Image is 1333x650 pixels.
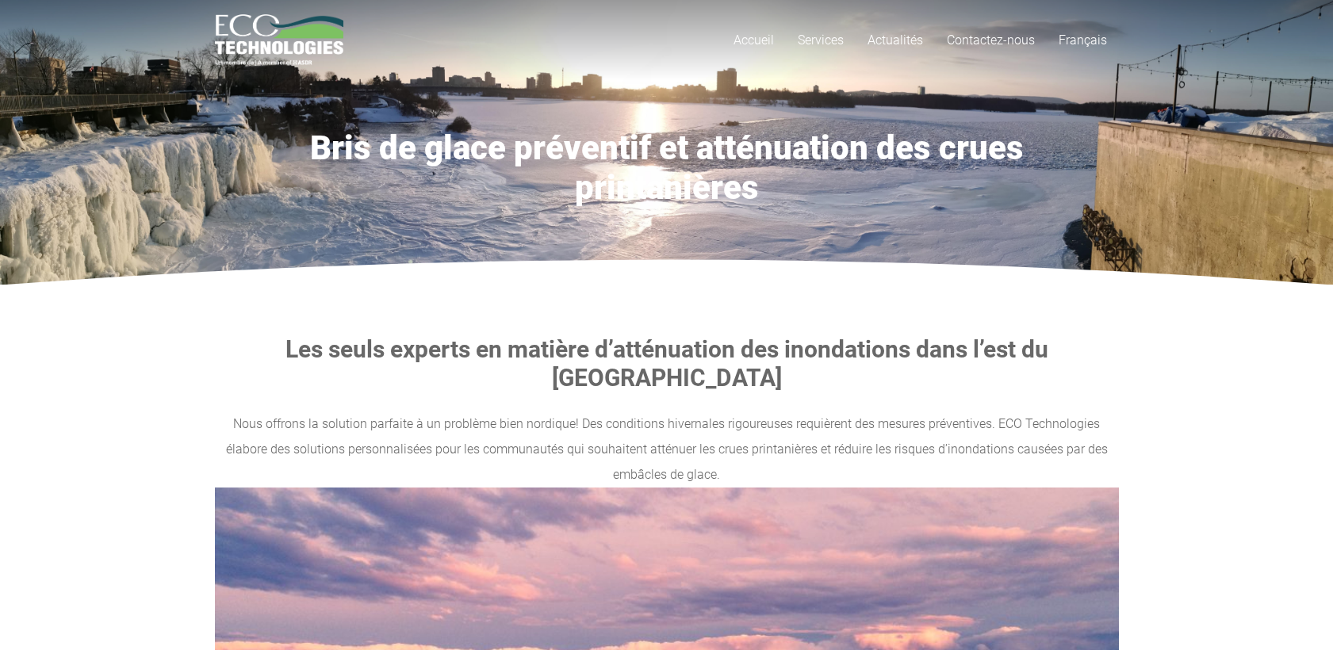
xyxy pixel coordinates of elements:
[868,32,923,48] span: Actualités
[285,335,1048,392] strong: Les seuls experts en matière d’atténuation des inondations dans l’est du [GEOGRAPHIC_DATA]
[798,32,844,48] span: Services
[947,32,1035,48] span: Contactez-nous
[215,128,1119,208] h1: Bris de glace préventif et atténuation des crues printanières
[1059,32,1107,48] span: Français
[215,14,344,66] a: logo_EcoTech_ASDR_RGB
[215,411,1119,487] p: Nous offrons la solution parfaite à un problème bien nordique! Des conditions hivernales rigoureu...
[734,32,774,48] span: Accueil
